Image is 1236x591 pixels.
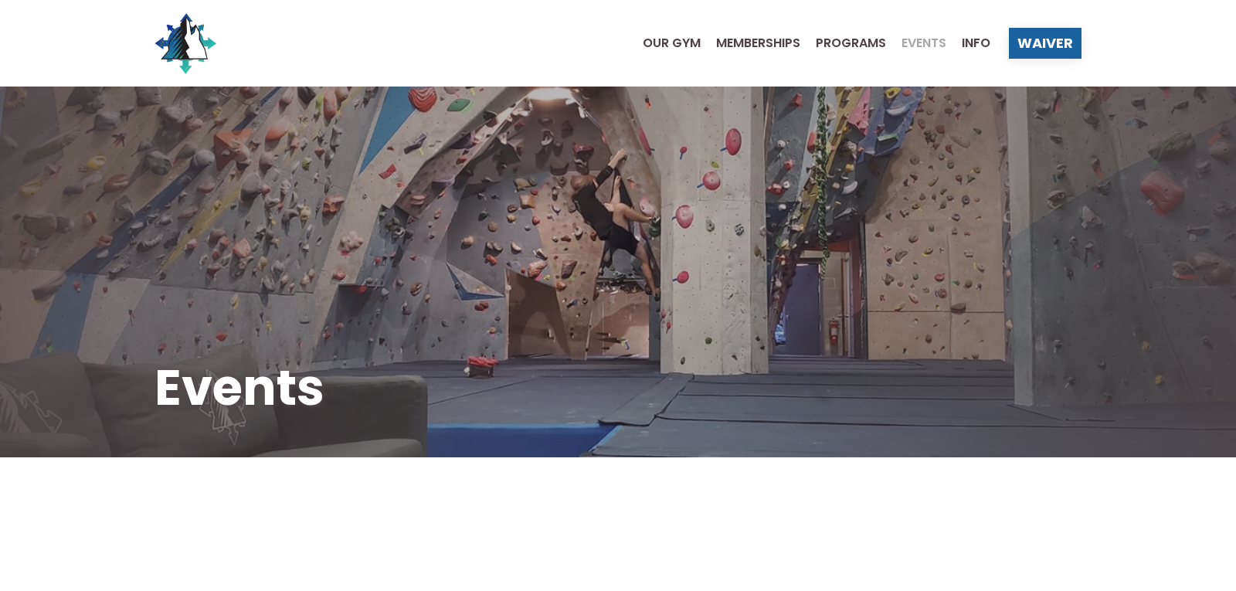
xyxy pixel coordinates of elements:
[800,37,886,49] a: Programs
[962,37,990,49] span: Info
[886,37,946,49] a: Events
[902,37,946,49] span: Events
[643,37,701,49] span: Our Gym
[716,37,800,49] span: Memberships
[1017,36,1073,50] span: Waiver
[816,37,886,49] span: Programs
[701,37,800,49] a: Memberships
[154,12,216,74] img: North Wall Logo
[946,37,990,49] a: Info
[154,353,1081,423] h1: Events
[1009,28,1081,59] a: Waiver
[627,37,701,49] a: Our Gym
